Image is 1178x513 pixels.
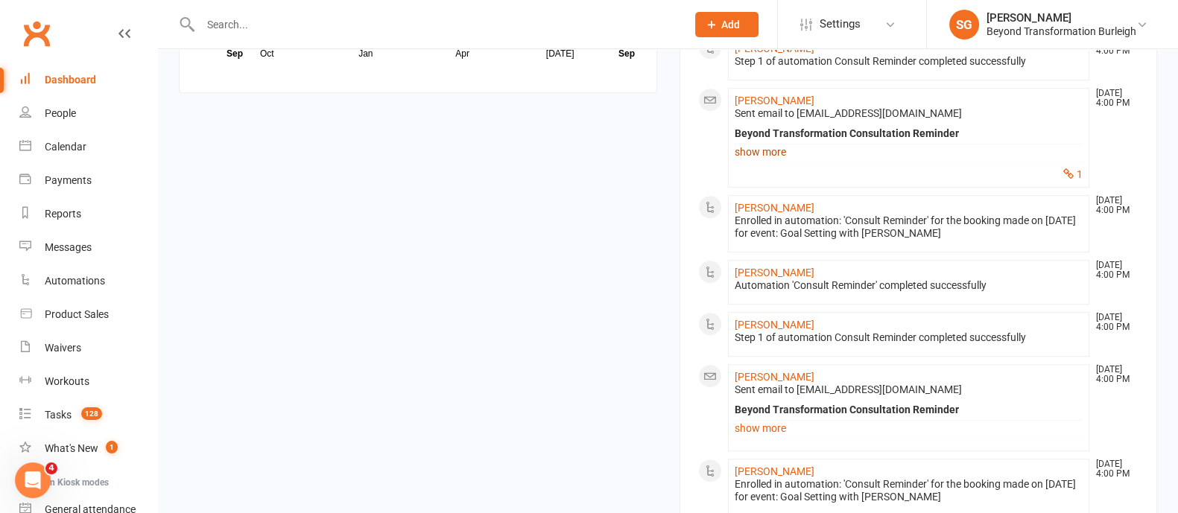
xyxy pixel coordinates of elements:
[19,97,157,130] a: People
[45,208,81,220] div: Reports
[735,319,814,331] a: [PERSON_NAME]
[18,15,55,52] a: Clubworx
[735,465,814,477] a: [PERSON_NAME]
[735,383,962,395] span: Sent email to [EMAIL_ADDRESS][DOMAIN_NAME]
[695,12,759,37] button: Add
[19,164,157,197] a: Payments
[735,418,1083,439] a: show more
[19,264,157,298] a: Automations
[45,308,109,320] div: Product Sales
[45,342,81,354] div: Waivers
[735,127,1083,140] div: Beyond Transformation Consultation Reminder
[19,63,157,97] a: Dashboard
[735,331,1083,344] div: Step 1 of automation Consult Reminder completed successfully
[735,214,1083,240] div: Enrolled in automation: 'Consult Reminder' for the booking made on [DATE] for event: Goal Setting...
[1089,365,1138,384] time: [DATE] 4:00 PM
[19,365,157,398] a: Workouts
[820,7,861,41] span: Settings
[735,478,1083,503] div: Enrolled in automation: 'Consult Reminder' for the booking made on [DATE] for event: Goal Setting...
[45,275,105,287] div: Automations
[19,331,157,365] a: Waivers
[735,371,814,383] a: [PERSON_NAME]
[45,174,92,186] div: Payments
[19,130,157,164] a: Calendar
[45,74,96,86] div: Dashboard
[735,95,814,106] a: [PERSON_NAME]
[45,409,72,421] div: Tasks
[1089,459,1138,479] time: [DATE] 4:00 PM
[735,202,814,214] a: [PERSON_NAME]
[949,10,979,39] div: SG
[45,241,92,253] div: Messages
[196,14,676,35] input: Search...
[987,11,1136,25] div: [PERSON_NAME]
[735,267,814,278] a: [PERSON_NAME]
[19,398,157,432] a: Tasks 128
[45,141,86,153] div: Calendar
[106,441,118,453] span: 1
[735,404,1083,416] div: Beyond Transformation Consultation Reminder
[735,141,1083,162] a: show more
[81,407,102,420] span: 128
[1089,313,1138,332] time: [DATE] 4:00 PM
[1089,261,1138,280] time: [DATE] 4:00 PM
[19,432,157,465] a: What's New1
[1063,168,1083,181] button: 1
[721,19,740,31] span: Add
[45,442,98,454] div: What's New
[19,298,157,331] a: Product Sales
[1089,89,1138,108] time: [DATE] 4:00 PM
[735,55,1083,68] div: Step 1 of automation Consult Reminder completed successfully
[19,231,157,264] a: Messages
[1089,196,1138,215] time: [DATE] 4:00 PM
[45,107,76,119] div: People
[15,462,51,498] iframe: Intercom live chat
[45,375,89,387] div: Workouts
[45,462,57,474] span: 4
[735,279,1083,292] div: Automation 'Consult Reminder' completed successfully
[735,107,962,119] span: Sent email to [EMAIL_ADDRESS][DOMAIN_NAME]
[19,197,157,231] a: Reports
[987,25,1136,38] div: Beyond Transformation Burleigh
